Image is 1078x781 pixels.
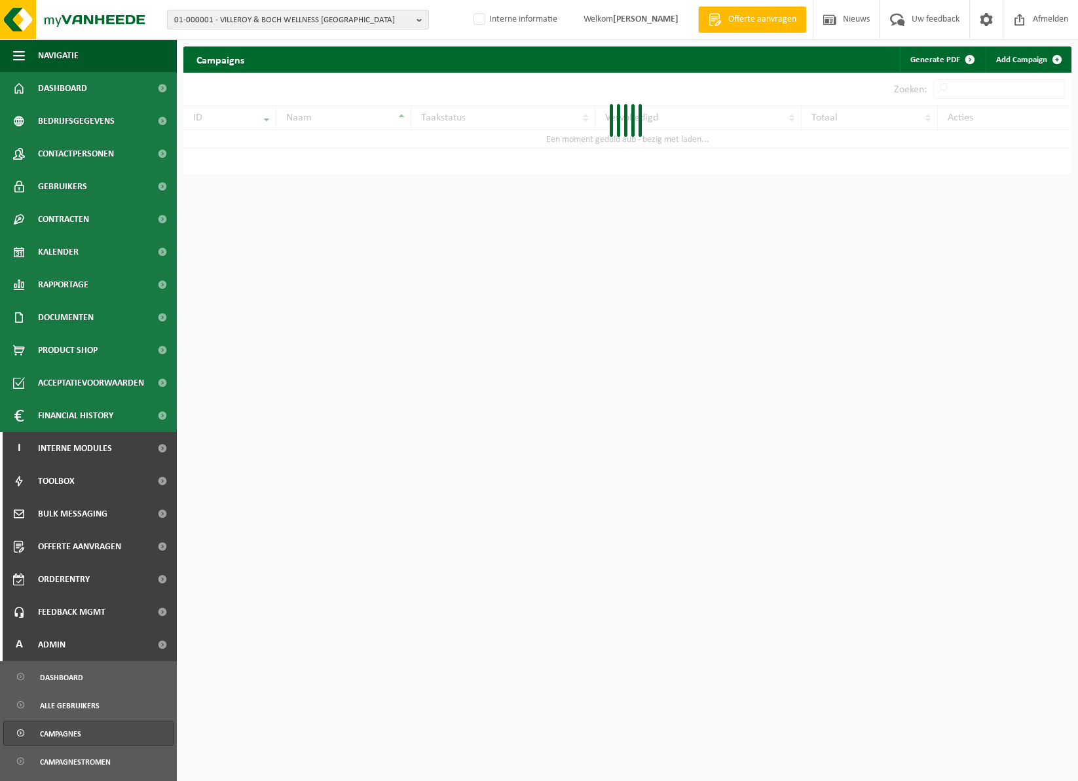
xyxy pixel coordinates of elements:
span: Feedback MGMT [38,596,105,628]
span: Kalender [38,236,79,268]
a: Offerte aanvragen [698,7,806,33]
span: Acceptatievoorwaarden [38,367,144,399]
span: Contracten [38,203,89,236]
span: Offerte aanvragen [38,530,121,563]
span: A [13,628,25,661]
span: Rapportage [38,268,88,301]
span: Documenten [38,301,94,334]
span: Financial History [38,399,113,432]
h2: Campaigns [183,46,257,72]
span: Navigatie [38,39,79,72]
span: Campagnestromen [40,750,111,774]
span: Gebruikers [38,170,87,203]
span: Contactpersonen [38,137,114,170]
span: Dashboard [38,72,87,105]
a: Generate PDF [900,46,983,73]
button: 01-000001 - VILLEROY & BOCH WELLNESS [GEOGRAPHIC_DATA] [167,10,429,29]
a: Campagnes [3,721,174,746]
span: Orderentry Goedkeuring [38,563,148,596]
a: Dashboard [3,664,174,689]
span: Bedrijfsgegevens [38,105,115,137]
label: Interne informatie [471,10,557,29]
span: Toolbox [38,465,75,498]
span: Dashboard [40,665,83,690]
span: Alle gebruikers [40,693,100,718]
a: Alle gebruikers [3,693,174,717]
span: 01-000001 - VILLEROY & BOCH WELLNESS [GEOGRAPHIC_DATA] [174,10,411,30]
span: Bulk Messaging [38,498,107,530]
span: Campagnes [40,721,81,746]
span: Admin [38,628,65,661]
a: Campagnestromen [3,749,174,774]
strong: [PERSON_NAME] [613,14,678,24]
span: Product Shop [38,334,98,367]
span: Interne modules [38,432,112,465]
span: I [13,432,25,465]
span: Offerte aanvragen [725,13,800,26]
a: Add Campaign [986,46,1070,73]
